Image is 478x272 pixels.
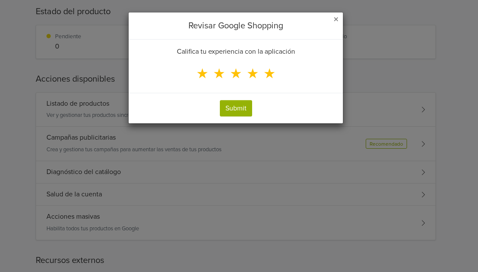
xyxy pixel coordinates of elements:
button: Close [333,15,339,25]
span: ★ [247,66,259,82]
span: × [333,13,339,26]
button: Submit [220,100,252,116]
p: Califica tu experiencia con la aplicación [177,46,295,57]
span: ★ [230,66,242,82]
span: ★ [196,66,209,82]
span: ★ [263,66,276,82]
span: ★ [213,66,225,82]
h5: Revisar Google Shopping [188,19,283,32]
